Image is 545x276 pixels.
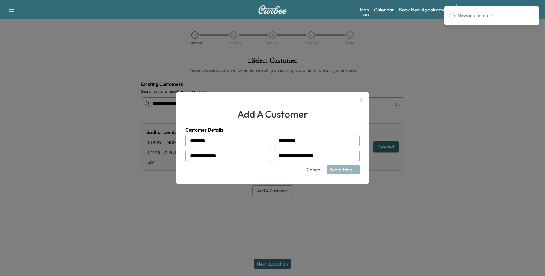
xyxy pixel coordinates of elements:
img: Curbee Logo [258,5,287,14]
h2: add a customer [185,107,360,121]
a: Calendar [374,6,394,13]
div: Saving customer [458,12,535,19]
a: Book New Appointment [399,6,450,13]
button: Cancel [304,165,324,174]
h4: Customer Details [185,126,360,133]
div: Beta [363,12,369,17]
a: MapBeta [360,6,369,13]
